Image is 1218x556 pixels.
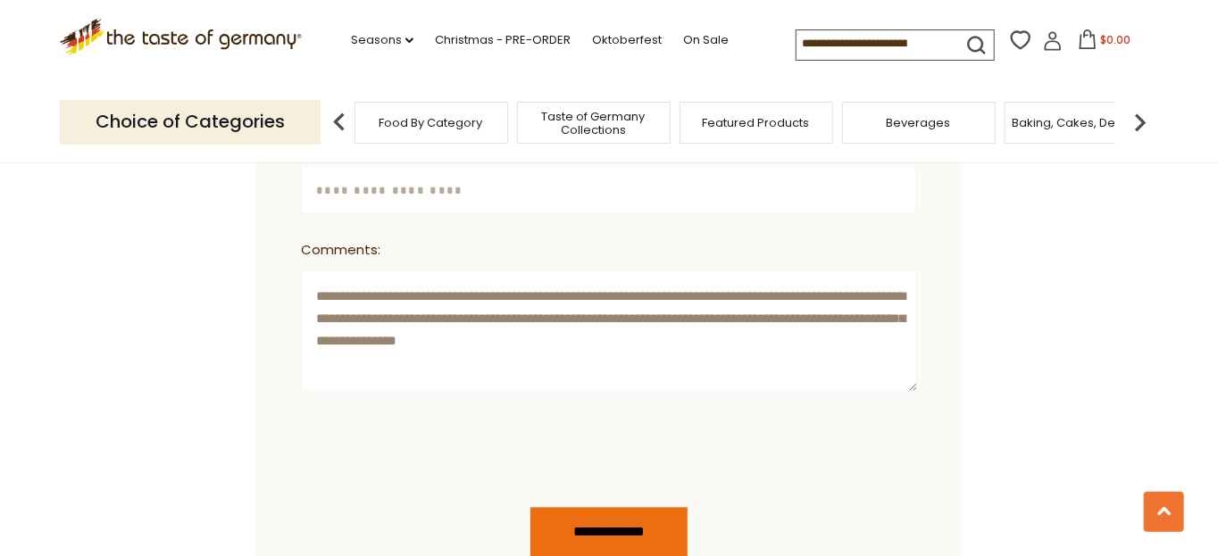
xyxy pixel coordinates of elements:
a: Food By Category [380,116,483,129]
img: previous arrow [321,104,357,140]
p: Choice of Categories [60,100,321,144]
a: Taste of Germany Collections [522,110,665,137]
textarea: Comments: [301,270,917,392]
a: Beverages [887,116,951,129]
span: $0.00 [1101,32,1131,47]
iframe: reCAPTCHA [301,417,572,486]
div: Comments: [301,240,908,262]
a: Featured Products [703,116,810,129]
a: Baking, Cakes, Desserts [1012,116,1150,129]
input: Subject: [301,166,917,215]
img: next arrow [1122,104,1158,140]
a: Christmas - PRE-ORDER [435,30,571,50]
a: Seasons [351,30,413,50]
a: Oktoberfest [592,30,662,50]
a: On Sale [683,30,729,50]
button: $0.00 [1066,29,1142,56]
